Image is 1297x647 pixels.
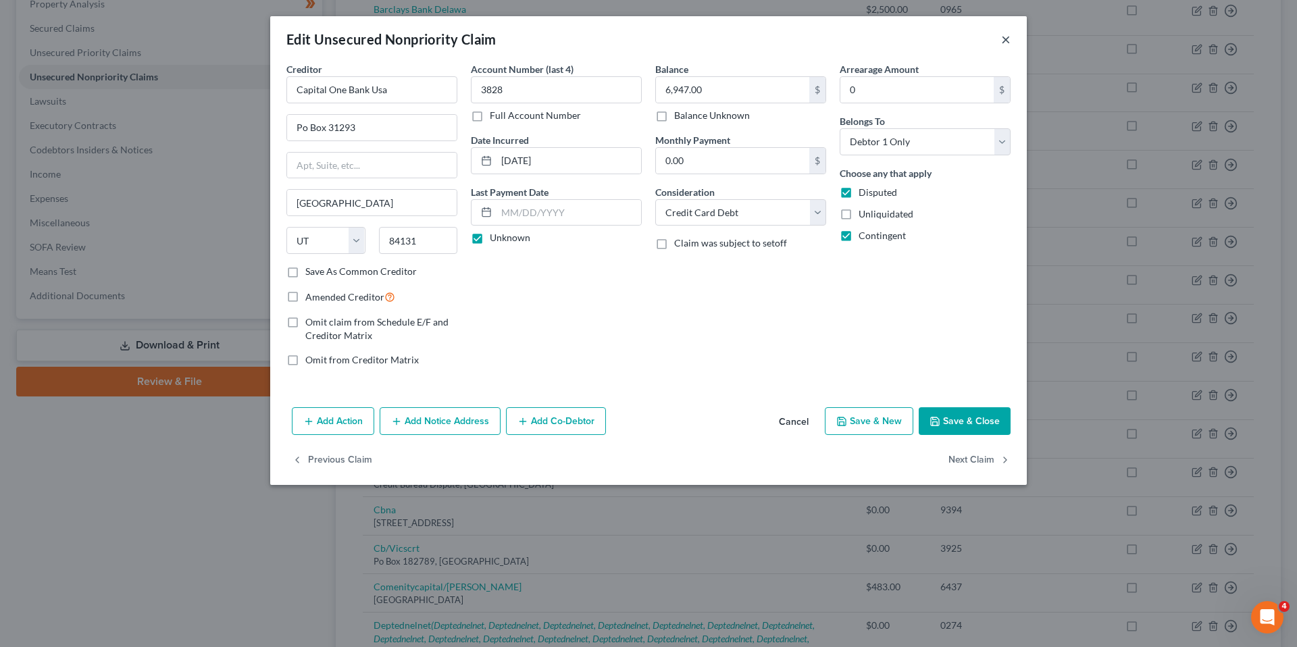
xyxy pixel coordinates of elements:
[768,409,819,436] button: Cancel
[506,407,606,436] button: Add Co-Debtor
[287,153,457,178] input: Apt, Suite, etc...
[497,148,641,174] input: MM/DD/YYYY
[471,62,574,76] label: Account Number (last 4)
[674,237,787,249] span: Claim was subject to setoff
[859,208,913,219] span: Unliquidated
[809,77,825,103] div: $
[840,77,994,103] input: 0.00
[674,109,750,122] label: Balance Unknown
[379,227,458,254] input: Enter zip...
[286,63,322,75] span: Creditor
[497,200,641,226] input: MM/DD/YYYY
[305,291,384,303] span: Amended Creditor
[656,148,809,174] input: 0.00
[655,62,688,76] label: Balance
[1251,601,1283,633] iframe: Intercom live chat
[471,185,549,199] label: Last Payment Date
[286,76,457,103] input: Search creditor by name...
[471,133,529,147] label: Date Incurred
[490,109,581,122] label: Full Account Number
[655,133,730,147] label: Monthly Payment
[286,30,497,49] div: Edit Unsecured Nonpriority Claim
[919,407,1011,436] button: Save & Close
[859,230,906,241] span: Contingent
[655,185,715,199] label: Consideration
[287,190,457,215] input: Enter city...
[825,407,913,436] button: Save & New
[994,77,1010,103] div: $
[490,231,530,244] label: Unknown
[305,354,419,365] span: Omit from Creditor Matrix
[859,186,897,198] span: Disputed
[948,446,1011,474] button: Next Claim
[809,148,825,174] div: $
[840,115,885,127] span: Belongs To
[292,446,372,474] button: Previous Claim
[305,265,417,278] label: Save As Common Creditor
[292,407,374,436] button: Add Action
[840,166,932,180] label: Choose any that apply
[380,407,501,436] button: Add Notice Address
[656,77,809,103] input: 0.00
[287,115,457,140] input: Enter address...
[1001,31,1011,47] button: ×
[305,316,449,341] span: Omit claim from Schedule E/F and Creditor Matrix
[840,62,919,76] label: Arrearage Amount
[471,76,642,103] input: XXXX
[1279,601,1290,612] span: 4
